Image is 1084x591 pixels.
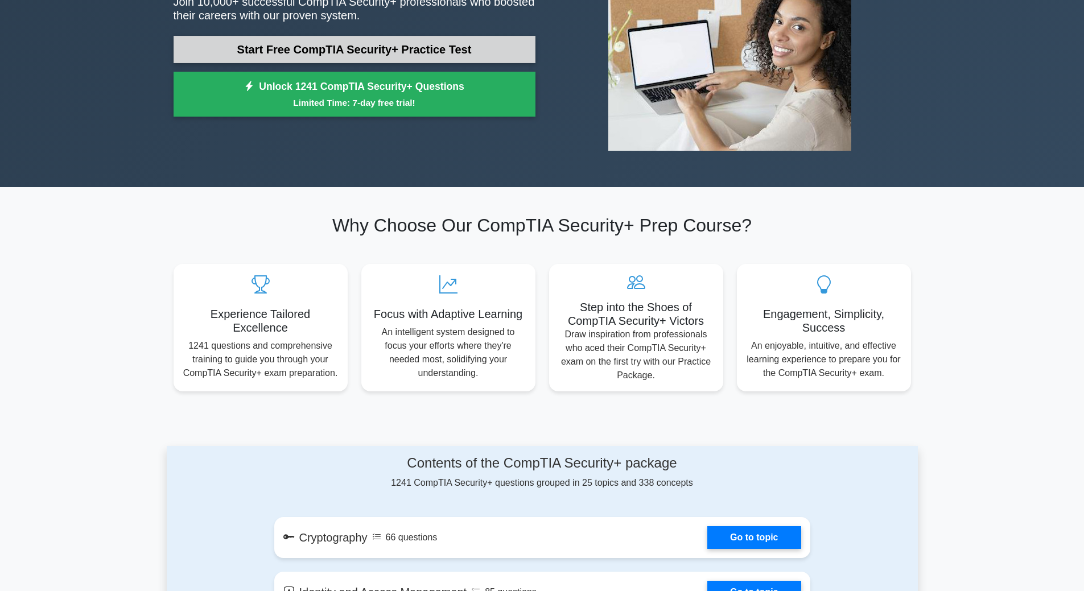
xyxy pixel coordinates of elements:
a: Unlock 1241 CompTIA Security+ QuestionsLimited Time: 7-day free trial! [174,72,535,117]
div: 1241 CompTIA Security+ questions grouped in 25 topics and 338 concepts [274,455,810,490]
p: 1241 questions and comprehensive training to guide you through your CompTIA Security+ exam prepar... [183,339,339,380]
h5: Focus with Adaptive Learning [370,307,526,321]
h5: Experience Tailored Excellence [183,307,339,334]
h2: Why Choose Our CompTIA Security+ Prep Course? [174,214,911,236]
a: Start Free CompTIA Security+ Practice Test [174,36,535,63]
h5: Engagement, Simplicity, Success [746,307,902,334]
h5: Step into the Shoes of CompTIA Security+ Victors [558,300,714,328]
h4: Contents of the CompTIA Security+ package [274,455,810,472]
small: Limited Time: 7-day free trial! [188,96,521,109]
p: An intelligent system designed to focus your efforts where they're needed most, solidifying your ... [370,325,526,380]
p: Draw inspiration from professionals who aced their CompTIA Security+ exam on the first try with o... [558,328,714,382]
p: An enjoyable, intuitive, and effective learning experience to prepare you for the CompTIA Securit... [746,339,902,380]
a: Go to topic [707,526,801,549]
